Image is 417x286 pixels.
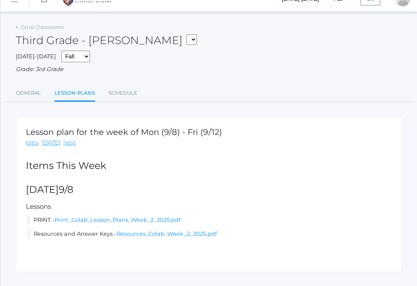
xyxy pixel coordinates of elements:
[28,230,392,238] li: Resources and Answer Keys -
[41,138,61,147] a: [DATE]
[26,160,392,171] h2: Items This Week
[117,230,217,237] a: Resources_Colab_Week_2_2025.pdf
[16,85,41,101] a: General
[54,216,181,223] a: Print_Colab_Lesson_Plans_Week_2_2025.pdf
[26,184,392,195] h2: [DATE]
[28,216,392,225] li: PRINT -
[26,128,222,136] h1: Lesson plan for the week of Mon (9/8) - Fri (9/12)
[16,34,197,47] h2: Third Grade - [PERSON_NAME]
[21,24,64,30] a: Go to Classrooms
[59,184,73,195] span: 9/8
[108,85,137,101] a: Schedule
[16,53,56,60] span: [DATE]-[DATE]
[26,138,39,147] a: prev
[54,85,95,102] a: Lesson Plans
[26,203,392,210] h5: Lessons
[63,138,76,147] a: next
[16,65,402,74] div: Grade: 3rd Grade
